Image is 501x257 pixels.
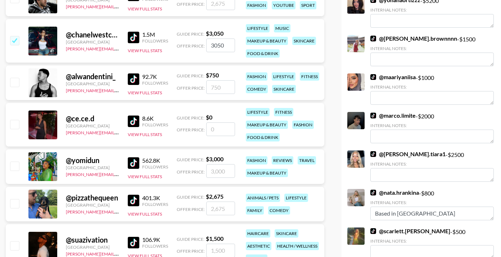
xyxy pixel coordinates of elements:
div: fitness [300,72,319,81]
div: @ pizzathequeen [66,193,119,202]
div: fashion [246,1,267,9]
img: TikTok [128,157,139,169]
span: Guide Price: [177,157,204,162]
div: food & drink [246,133,280,141]
div: [GEOGRAPHIC_DATA] [66,39,119,45]
div: 92.7K [142,73,168,80]
div: animals / pets [246,194,280,202]
div: - $ 2000 [370,112,494,143]
span: Offer Price: [177,85,205,91]
div: Internal Notes: [370,200,494,205]
div: makeup & beauty [246,37,288,45]
a: [PERSON_NAME][EMAIL_ADDRESS][DOMAIN_NAME] [66,3,172,9]
div: 106.9K [142,236,168,243]
img: TikTok [370,74,376,80]
div: [GEOGRAPHIC_DATA] [66,244,119,250]
div: [GEOGRAPHIC_DATA] [66,202,119,208]
div: lifestyle [246,24,270,32]
div: lifestyle [284,194,308,202]
div: fashion [292,121,314,129]
div: @ chanelwestcoast [66,30,119,39]
img: TikTok [128,116,139,127]
div: @ yomidun [66,156,119,165]
a: @[PERSON_NAME].tiara1 [370,150,446,158]
span: Offer Price: [177,43,205,49]
img: TikTok [128,32,139,43]
div: Followers [142,243,168,249]
div: Internal Notes: [370,123,494,128]
a: @maariyaniisa [370,73,416,81]
button: View Full Stats [128,90,162,95]
span: Guide Price: [177,194,204,200]
a: [PERSON_NAME][EMAIL_ADDRESS][DOMAIN_NAME] [66,170,172,177]
input: 750 [206,80,235,94]
div: @ suazivation [66,235,119,244]
div: skincare [272,85,296,93]
div: 401.3K [142,194,168,202]
div: - $ 800 [370,189,494,220]
a: @marco.limite [370,112,416,119]
div: Followers [142,164,168,170]
div: [GEOGRAPHIC_DATA] [66,165,119,170]
div: Internal Notes: [370,46,494,51]
span: Offer Price: [177,207,205,212]
div: food & drink [246,49,280,58]
div: fashion [246,156,267,164]
a: [PERSON_NAME][EMAIL_ADDRESS][DOMAIN_NAME] [66,128,172,135]
div: fashion [246,72,267,81]
a: [PERSON_NAME][EMAIL_ADDRESS][DOMAIN_NAME] [66,45,172,51]
strong: $ 3,050 [206,30,224,37]
img: TikTok [370,228,376,234]
div: reviews [272,156,293,164]
span: Offer Price: [177,127,205,132]
div: aesthetic [246,242,271,250]
div: @ ce.ce.d [66,114,119,123]
div: 1.5M [142,31,168,38]
div: Followers [142,80,168,86]
img: TikTok [370,113,376,118]
div: lifestyle [246,108,270,116]
a: [PERSON_NAME][EMAIL_ADDRESS][DOMAIN_NAME] [66,86,172,93]
img: TikTok [128,237,139,248]
img: TikTok [128,73,139,85]
div: music [274,24,290,32]
button: View Full Stats [128,211,162,217]
div: haircare [246,229,270,238]
div: comedy [268,206,290,215]
strong: $ 0 [206,114,212,121]
span: Offer Price: [177,1,205,7]
strong: $ 2,675 [206,193,224,200]
button: View Full Stats [128,6,162,12]
img: TikTok [370,151,376,157]
div: Followers [142,122,168,127]
button: View Full Stats [128,174,162,179]
div: youtube [272,1,295,9]
div: Internal Notes: [370,7,494,13]
span: Guide Price: [177,236,204,242]
div: 8.6K [142,115,168,122]
a: [PERSON_NAME][EMAIL_ADDRESS][DOMAIN_NAME] [66,250,172,257]
div: 562.8K [142,157,168,164]
input: 3,050 [206,39,235,52]
img: TikTok [128,195,139,206]
div: Internal Notes: [370,84,494,90]
input: 0 [206,122,235,136]
a: [PERSON_NAME][EMAIL_ADDRESS][DOMAIN_NAME] [66,208,172,215]
a: @nata.hrankina [370,189,419,196]
div: Internal Notes: [370,161,494,167]
div: skincare [292,37,316,45]
strong: $ 3,000 [206,155,224,162]
div: family [246,206,264,215]
img: TikTok [370,36,376,41]
div: - $ 2500 [370,150,494,182]
div: Internal Notes: [370,238,494,244]
strong: $ 750 [206,72,219,78]
div: [GEOGRAPHIC_DATA] [66,123,119,128]
button: View Full Stats [128,132,162,137]
span: Guide Price: [177,31,204,37]
div: - $ 1000 [370,73,494,105]
div: @ alwandentini_ [66,72,119,81]
span: Offer Price: [177,248,205,254]
div: - $ 1500 [370,35,494,66]
textarea: Based in [GEOGRAPHIC_DATA] [370,207,494,220]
